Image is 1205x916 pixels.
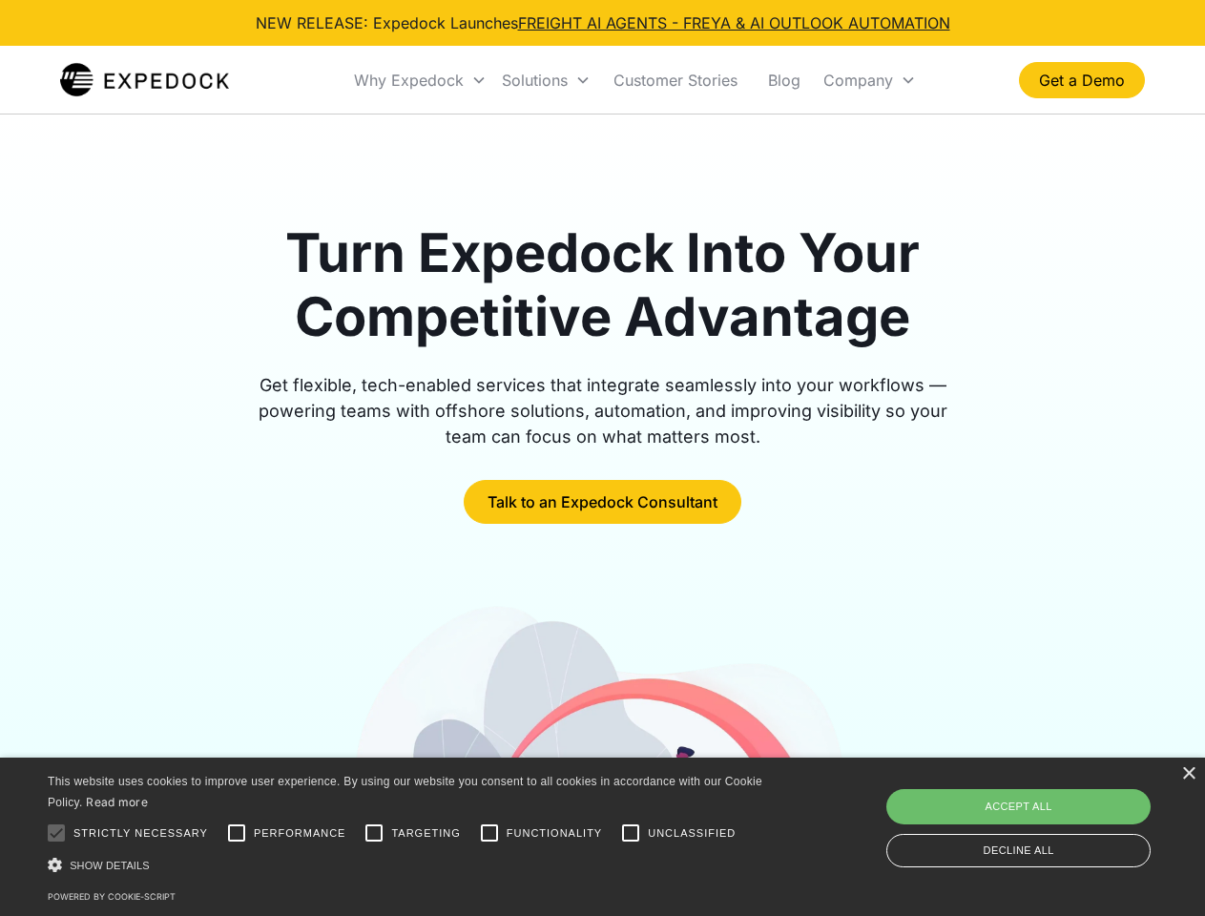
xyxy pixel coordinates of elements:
[237,372,969,449] div: Get flexible, tech-enabled services that integrate seamlessly into your workflows — powering team...
[354,71,464,90] div: Why Expedock
[494,48,598,113] div: Solutions
[598,48,753,113] a: Customer Stories
[256,11,950,34] div: NEW RELEASE: Expedock Launches
[48,855,769,875] div: Show details
[887,710,1205,916] iframe: Chat Widget
[753,48,816,113] a: Blog
[816,48,924,113] div: Company
[48,891,176,902] a: Powered by cookie-script
[502,71,568,90] div: Solutions
[507,825,602,842] span: Functionality
[254,825,346,842] span: Performance
[823,71,893,90] div: Company
[48,775,762,810] span: This website uses cookies to improve user experience. By using our website you consent to all coo...
[60,61,229,99] a: home
[518,13,950,32] a: FREIGHT AI AGENTS - FREYA & AI OUTLOOK AUTOMATION
[648,825,736,842] span: Unclassified
[86,795,148,809] a: Read more
[237,221,969,349] h1: Turn Expedock Into Your Competitive Advantage
[346,48,494,113] div: Why Expedock
[70,860,150,871] span: Show details
[73,825,208,842] span: Strictly necessary
[391,825,460,842] span: Targeting
[464,480,741,524] a: Talk to an Expedock Consultant
[60,61,229,99] img: Expedock Logo
[1019,62,1145,98] a: Get a Demo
